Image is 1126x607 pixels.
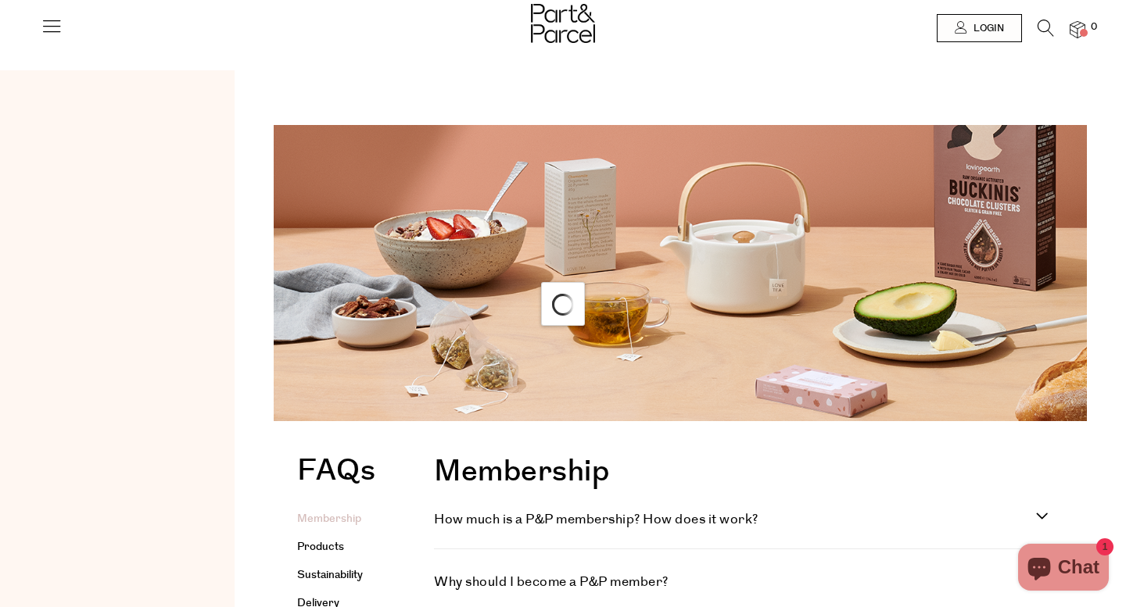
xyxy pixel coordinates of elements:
[1070,21,1085,37] a: 0
[297,539,344,555] a: Products
[531,4,595,43] img: Part&Parcel
[297,511,361,527] a: Membership
[297,456,375,494] h1: FAQs
[274,125,1087,421] img: faq-image_1344x_crop_center.png
[1013,544,1113,595] inbox-online-store-chat: Shopify online store chat
[297,567,363,583] a: Sustainability
[937,14,1022,42] a: Login
[434,510,1036,529] h4: How much is a P&P membership? How does it work?
[434,573,1036,591] h4: Why should I become a P&P member?
[1087,20,1101,34] span: 0
[970,22,1004,35] span: Login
